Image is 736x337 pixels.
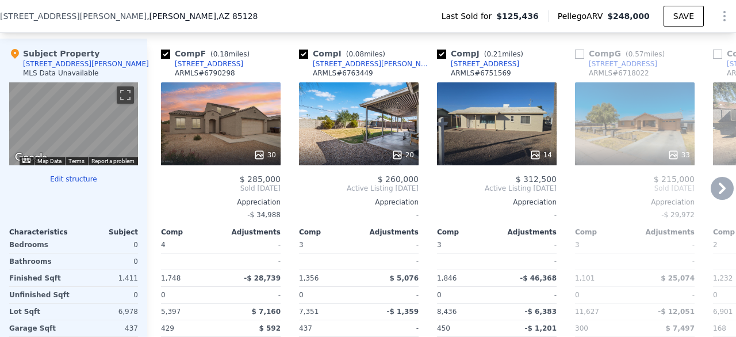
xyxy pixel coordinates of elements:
[437,48,528,59] div: Comp J
[525,308,557,316] span: -$ 6,383
[392,149,414,161] div: 20
[387,308,419,316] span: -$ 1,359
[76,237,138,253] div: 0
[147,10,258,22] span: , [PERSON_NAME]
[161,291,166,299] span: 0
[607,12,650,21] span: $248,000
[161,324,174,332] span: 429
[654,175,695,184] span: $ 215,000
[637,287,695,303] div: -
[161,59,243,69] a: [STREET_ADDRESS]
[161,228,221,237] div: Comp
[713,5,736,28] button: Show Options
[223,253,281,270] div: -
[437,198,557,207] div: Appreciation
[342,50,390,58] span: ( miles)
[254,149,276,161] div: 30
[175,69,235,78] div: ARMLS # 6790298
[499,287,557,303] div: -
[37,157,62,165] button: Map Data
[661,211,695,219] span: -$ 29,972
[9,237,71,253] div: Bedrooms
[520,274,557,282] span: -$ 46,368
[621,50,669,58] span: ( miles)
[299,324,312,332] span: 437
[499,253,557,270] div: -
[575,184,695,193] span: Sold [DATE]
[9,320,71,336] div: Garage Sqft
[161,48,254,59] div: Comp F
[299,207,419,223] div: -
[299,291,304,299] span: 0
[437,308,457,316] span: 8,436
[575,48,669,59] div: Comp G
[240,175,281,184] span: $ 285,000
[497,228,557,237] div: Adjustments
[589,69,649,78] div: ARMLS # 6718022
[637,253,695,270] div: -
[575,291,580,299] span: 0
[575,274,595,282] span: 1,101
[664,6,704,26] button: SAVE
[713,308,733,316] span: 6,901
[216,12,258,21] span: , AZ 85128
[713,241,718,249] span: 2
[221,228,281,237] div: Adjustments
[299,274,319,282] span: 1,356
[9,175,138,184] button: Edit structure
[299,48,390,59] div: Comp I
[213,50,229,58] span: 0.18
[76,304,138,320] div: 6,978
[361,253,419,270] div: -
[359,228,419,237] div: Adjustments
[496,10,539,22] span: $125,436
[437,59,519,69] a: [STREET_ADDRESS]
[76,320,138,336] div: 437
[713,324,726,332] span: 168
[9,287,71,303] div: Unfinished Sqft
[442,10,497,22] span: Last Sold for
[437,274,457,282] span: 1,846
[299,308,319,316] span: 7,351
[23,59,149,69] div: [STREET_ADDRESS][PERSON_NAME]
[516,175,557,184] span: $ 312,500
[575,228,635,237] div: Comp
[313,59,432,69] div: [STREET_ADDRESS][PERSON_NAME]
[713,274,733,282] span: 1,232
[299,59,432,69] a: [STREET_ADDRESS][PERSON_NAME]
[22,158,30,163] button: Keyboard shortcuts
[361,287,419,303] div: -
[68,158,85,164] a: Terms (opens in new tab)
[451,59,519,69] div: [STREET_ADDRESS]
[223,237,281,253] div: -
[76,287,138,303] div: 0
[589,59,657,69] div: [STREET_ADDRESS]
[313,69,373,78] div: ARMLS # 6763449
[244,274,281,282] span: -$ 28,739
[575,59,657,69] a: [STREET_ADDRESS]
[658,308,695,316] span: -$ 12,051
[252,308,281,316] span: $ 7,160
[175,59,243,69] div: [STREET_ADDRESS]
[558,10,608,22] span: Pellego ARV
[223,287,281,303] div: -
[23,69,99,78] div: MLS Data Unavailable
[206,50,254,58] span: ( miles)
[668,149,690,161] div: 33
[530,149,552,161] div: 14
[575,198,695,207] div: Appreciation
[525,324,557,332] span: -$ 1,201
[9,270,71,286] div: Finished Sqft
[76,270,138,286] div: 1,411
[299,228,359,237] div: Comp
[437,241,442,249] span: 3
[117,86,134,104] button: Toggle fullscreen view
[575,241,580,249] span: 3
[390,274,419,282] span: $ 5,076
[575,308,599,316] span: 11,627
[299,184,419,193] span: Active Listing [DATE]
[259,324,281,332] span: $ 592
[299,241,304,249] span: 3
[486,50,502,58] span: 0.21
[451,69,511,78] div: ARMLS # 6751569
